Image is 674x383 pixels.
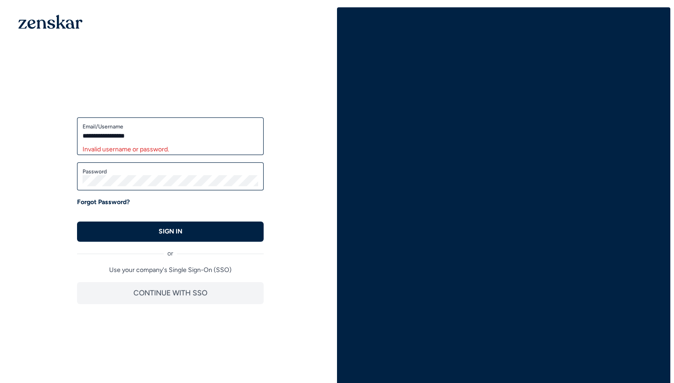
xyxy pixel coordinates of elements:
img: 1OGAJ2xQqyY4LXKgY66KYq0eOWRCkrZdAb3gUhuVAqdWPZE9SRJmCz+oDMSn4zDLXe31Ii730ItAGKgCKgCCgCikA4Av8PJUP... [18,15,83,29]
p: SIGN IN [159,227,182,236]
label: Password [83,168,258,175]
div: Invalid username or password. [83,145,258,154]
label: Email/Username [83,123,258,130]
a: Forgot Password? [77,198,130,207]
div: or [77,242,264,258]
button: SIGN IN [77,222,264,242]
button: CONTINUE WITH SSO [77,282,264,304]
p: Use your company's Single Sign-On (SSO) [77,266,264,275]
